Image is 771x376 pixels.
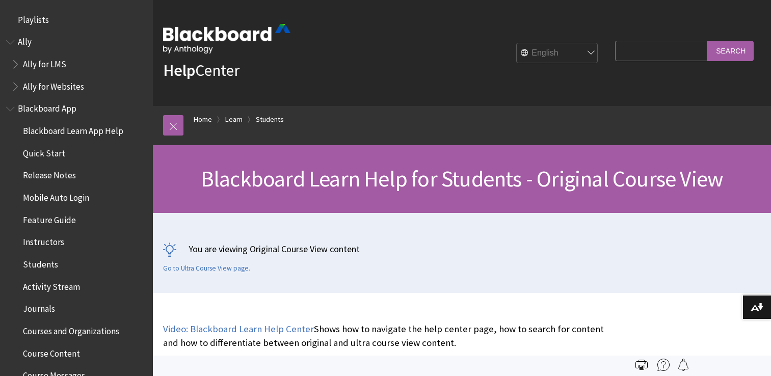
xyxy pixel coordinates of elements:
a: Go to Ultra Course View page. [163,264,250,273]
select: Site Language Selector [517,43,598,64]
span: Quick Start [23,145,65,158]
nav: Book outline for Playlists [6,11,147,29]
span: Students [23,256,58,270]
nav: Book outline for Anthology Ally Help [6,34,147,95]
span: Playlists [18,11,49,25]
span: Course Content [23,345,80,359]
span: Blackboard Learn Help for Students - Original Course View [201,165,723,193]
span: Ally for LMS [23,56,66,69]
a: HelpCenter [163,60,240,80]
img: Blackboard by Anthology [163,24,290,53]
span: Mobile Auto Login [23,189,89,203]
span: Instructors [23,234,64,248]
img: Follow this page [677,359,689,371]
span: Ally for Websites [23,78,84,92]
span: Activity Stream [23,278,80,292]
strong: Help [163,60,195,80]
img: Print [635,359,648,371]
span: Ally [18,34,32,47]
a: Home [194,113,212,126]
span: Blackboard App [18,100,76,114]
img: More help [657,359,670,371]
a: Video: Blackboard Learn Help Center [163,323,314,335]
span: Release Notes [23,167,76,181]
p: Shows how to navigate the help center page, how to search for content and how to differentiate be... [163,323,610,349]
p: You are viewing Original Course View content [163,243,761,255]
span: Blackboard Learn App Help [23,122,123,136]
span: Feature Guide [23,211,76,225]
a: Learn [225,113,243,126]
span: Journals [23,301,55,314]
a: Students [256,113,284,126]
span: Courses and Organizations [23,323,119,336]
input: Search [708,41,754,61]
